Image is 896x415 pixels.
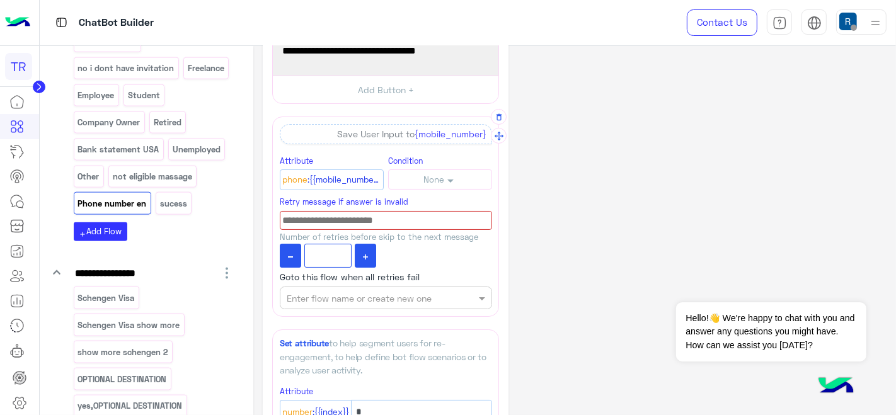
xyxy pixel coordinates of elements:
[491,109,507,125] button: Delete Message
[282,173,307,187] span: Phone
[172,142,222,157] p: Unemployed
[77,372,168,387] p: OPTIONAL DESTINATION
[280,197,408,207] small: Retry message if answer is invalid
[388,169,492,189] button: None
[127,88,161,103] p: Student
[77,169,100,184] p: Other
[282,43,489,59] span: 📱 Please Enter Your Mobile Number.
[687,9,757,36] a: Contact Us
[74,222,127,241] button: addAdd Flow
[767,9,792,36] a: tab
[5,53,32,80] div: TR
[159,196,188,211] p: sucess
[814,365,858,409] img: hulul-logo.png
[868,15,883,31] img: profile
[307,173,381,187] span: :{{mobile_number}}
[77,142,160,157] p: Bank statement USA
[676,302,866,361] span: Hello!👋 We're happy to chat with you and answer any questions you might have. How can we assist y...
[153,115,183,130] p: Retired
[280,272,492,282] h1: Goto this flow when all retries fail
[77,196,147,211] p: Phone number en
[280,387,313,396] small: Attribute
[77,291,135,305] p: Schengen Visa
[79,230,86,238] i: add
[839,13,857,30] img: userImage
[415,128,486,139] span: {mobile_number}
[280,338,329,348] span: Set attribute
[388,156,423,166] small: Condition
[49,265,64,280] i: keyboard_arrow_down
[77,318,181,333] p: Schengen Visa show more
[280,232,478,242] span: Number of retries before skip to the next message
[280,156,313,166] small: Attribute
[423,174,444,185] span: None
[77,88,115,103] p: Employee
[280,336,492,376] div: to help segment users for re-engagement, to help define bot flow scenarios or to analyze user act...
[77,115,141,130] p: Company Owner
[77,61,175,76] p: no i dont have invitation
[773,16,787,30] img: tab
[187,61,226,76] p: Freelance
[5,9,30,36] img: Logo
[77,345,169,360] p: show more schengen 2
[112,169,193,184] p: not eligible massage
[54,14,69,30] img: tab
[79,14,154,31] p: ChatBot Builder
[77,399,183,413] p: yes,OPTIONAL DESTINATION
[280,124,492,144] div: Save User Input to
[273,76,498,104] button: Add Button +
[491,128,507,144] button: Drag
[807,16,822,30] img: tab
